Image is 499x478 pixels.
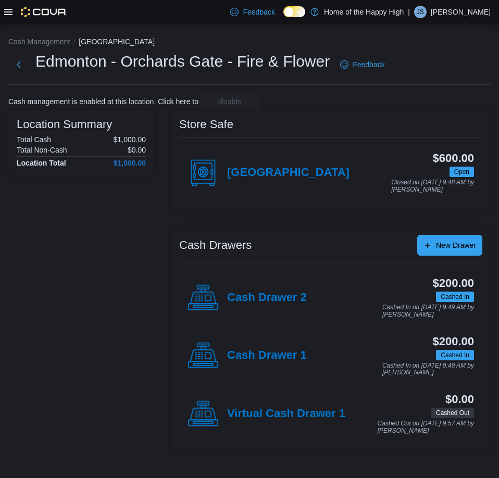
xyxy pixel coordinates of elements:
[114,135,146,144] p: $1,000.00
[218,96,241,107] span: disable
[431,6,491,18] p: [PERSON_NAME]
[433,152,474,165] h3: $600.00
[391,179,474,193] p: Closed on [DATE] 9:48 AM by [PERSON_NAME]
[336,54,389,75] a: Feedback
[8,97,198,106] p: Cash management is enabled at this location. Click here to
[17,146,67,154] h6: Total Non-Cash
[179,239,252,251] h3: Cash Drawers
[436,350,474,360] span: Cashed In
[382,304,474,318] p: Cashed In on [DATE] 9:49 AM by [PERSON_NAME]
[417,235,482,256] button: New Drawer
[21,7,67,17] img: Cova
[436,240,476,250] span: New Drawer
[445,393,474,406] h3: $0.00
[8,36,491,49] nav: An example of EuiBreadcrumbs
[441,292,469,301] span: Cashed In
[378,420,474,434] p: Cashed Out on [DATE] 9:57 AM by [PERSON_NAME]
[454,167,469,177] span: Open
[79,37,155,46] button: [GEOGRAPHIC_DATA]
[353,59,384,70] span: Feedback
[35,51,330,72] h1: Edmonton - Orchards Gate - Fire & Flower
[433,277,474,290] h3: $200.00
[8,54,29,75] button: Next
[441,350,469,360] span: Cashed In
[114,159,146,167] h4: $1,000.00
[433,335,474,348] h3: $200.00
[227,349,307,362] h4: Cash Drawer 1
[436,408,469,418] span: Cashed Out
[283,6,305,17] input: Dark Mode
[227,291,307,305] h4: Cash Drawer 2
[17,159,66,167] h4: Location Total
[17,135,51,144] h6: Total Cash
[324,6,404,18] p: Home of the Happy High
[227,166,350,180] h4: [GEOGRAPHIC_DATA]
[436,292,474,302] span: Cashed In
[17,118,112,131] h3: Location Summary
[382,362,474,376] p: Cashed In on [DATE] 9:49 AM by [PERSON_NAME]
[431,408,474,418] span: Cashed Out
[226,2,279,22] a: Feedback
[201,93,259,110] button: disable
[227,407,345,421] h4: Virtual Cash Drawer 1
[450,167,474,177] span: Open
[8,37,70,46] button: Cash Management
[408,6,410,18] p: |
[128,146,146,154] p: $0.00
[243,7,275,17] span: Feedback
[283,17,284,18] span: Dark Mode
[179,118,233,131] h3: Store Safe
[414,6,427,18] div: Jesse Singh
[417,6,424,18] span: JS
